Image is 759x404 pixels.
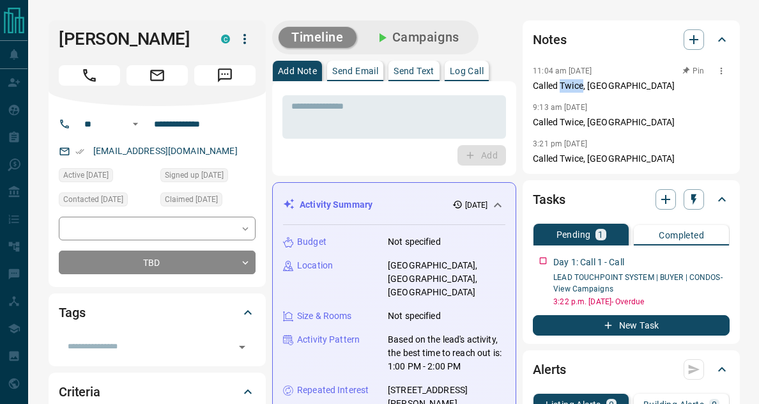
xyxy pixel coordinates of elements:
span: Contacted [DATE] [63,193,123,206]
p: 1 [598,230,603,239]
p: Size & Rooms [297,309,352,323]
div: Activity Summary[DATE] [283,193,505,217]
h1: [PERSON_NAME] [59,29,202,49]
h2: Criteria [59,382,100,402]
p: Budget [297,235,326,249]
div: Tue Aug 12 2025 [160,168,256,186]
h2: Notes [533,29,566,50]
span: Claimed [DATE] [165,193,218,206]
button: Timeline [279,27,356,48]
p: Location [297,259,333,272]
p: Not specified [388,309,441,323]
button: Campaigns [362,27,472,48]
p: Activity Summary [300,198,372,212]
button: Open [128,116,143,132]
p: Called Twice, [GEOGRAPHIC_DATA] [533,152,730,166]
p: Repeated Interest [297,384,369,397]
span: Call [59,65,120,86]
div: Alerts [533,354,730,385]
div: Tue Aug 12 2025 [160,192,256,210]
p: Log Call [450,66,484,75]
p: 11:04 am [DATE] [533,66,592,75]
button: Pin [675,65,712,77]
div: Tue Aug 12 2025 [59,168,154,186]
p: Day 1: Call 1 - Call [553,256,624,269]
p: [DATE] [465,199,488,211]
span: Message [194,65,256,86]
p: Activity Pattern [297,333,360,346]
p: Called Twice, [GEOGRAPHIC_DATA] [533,116,730,129]
div: condos.ca [221,35,230,43]
div: Tasks [533,184,730,215]
div: TBD [59,251,256,274]
h2: Tasks [533,189,565,210]
p: Send Text [394,66,434,75]
div: Notes [533,24,730,55]
a: [EMAIL_ADDRESS][DOMAIN_NAME] [93,146,238,156]
svg: Email Verified [75,147,84,156]
p: Send Email [332,66,378,75]
p: 3:21 pm [DATE] [533,139,587,148]
p: Pending [556,230,591,239]
p: 3:22 p.m. [DATE] - Overdue [553,296,730,307]
p: Called Twice, [GEOGRAPHIC_DATA] [533,79,730,93]
span: Active [DATE] [63,169,109,182]
button: Open [233,338,251,356]
div: Tags [59,297,256,328]
span: Email [126,65,188,86]
p: Not specified [388,235,441,249]
p: 9:13 am [DATE] [533,103,587,112]
span: Signed up [DATE] [165,169,224,182]
p: Add Note [278,66,317,75]
p: Based on the lead's activity, the best time to reach out is: 1:00 PM - 2:00 PM [388,333,505,373]
button: New Task [533,315,730,336]
a: LEAD TOUCHPOINT SYSTEM | BUYER | CONDOS- View Campaigns [553,273,723,293]
p: Completed [659,231,704,240]
h2: Alerts [533,359,566,380]
h2: Tags [59,302,85,323]
div: Tue Aug 12 2025 [59,192,154,210]
p: [GEOGRAPHIC_DATA], [GEOGRAPHIC_DATA], [GEOGRAPHIC_DATA] [388,259,505,299]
